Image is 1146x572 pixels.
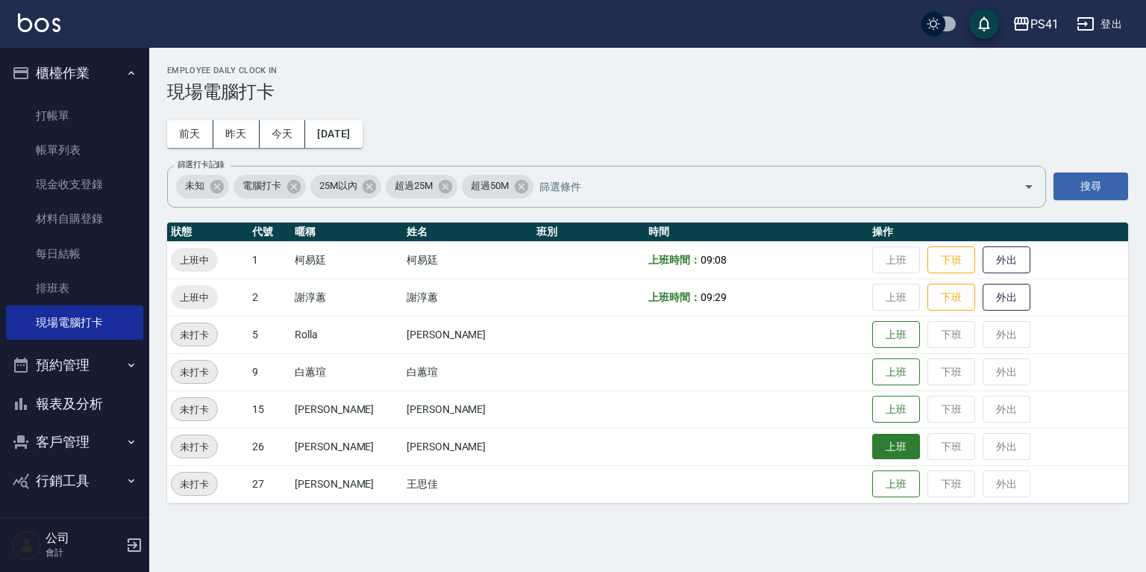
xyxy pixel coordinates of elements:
[403,223,533,242] th: 姓名
[46,546,122,559] p: 會計
[403,241,533,279] td: 柯易廷
[172,476,217,492] span: 未打卡
[983,284,1030,311] button: 外出
[248,353,291,391] td: 9
[172,402,217,417] span: 未打卡
[872,358,920,386] button: 上班
[176,178,213,193] span: 未知
[12,530,42,560] img: Person
[701,254,727,266] span: 09:08
[6,54,143,93] button: 櫃檯作業
[171,290,218,305] span: 上班中
[172,439,217,455] span: 未打卡
[701,291,727,303] span: 09:29
[1053,172,1128,200] button: 搜尋
[1030,15,1059,34] div: PS41
[645,223,868,242] th: 時間
[403,428,533,465] td: [PERSON_NAME]
[6,461,143,500] button: 行銷工具
[291,223,403,242] th: 暱稱
[6,99,143,133] a: 打帳單
[248,465,291,503] td: 27
[6,305,143,340] a: 現場電腦打卡
[403,465,533,503] td: 王思佳
[6,271,143,305] a: 排班表
[872,321,920,349] button: 上班
[1017,175,1041,199] button: Open
[46,531,122,546] h5: 公司
[176,175,229,199] div: 未知
[167,81,1128,102] h3: 現場電腦打卡
[872,470,920,498] button: 上班
[291,353,403,391] td: 白蕙瑄
[167,120,213,148] button: 前天
[648,291,701,303] b: 上班時間：
[868,223,1128,242] th: 操作
[386,178,442,193] span: 超過25M
[6,202,143,236] a: 材料自購登錄
[872,396,920,423] button: 上班
[248,428,291,465] td: 26
[983,246,1030,274] button: 外出
[18,13,60,32] img: Logo
[172,327,217,343] span: 未打卡
[1006,9,1065,40] button: PS41
[291,241,403,279] td: 柯易廷
[171,252,218,268] span: 上班中
[872,434,920,460] button: 上班
[305,120,362,148] button: [DATE]
[167,223,248,242] th: 狀態
[178,159,225,170] label: 篩選打卡記錄
[927,284,975,311] button: 下班
[248,223,291,242] th: 代號
[927,246,975,274] button: 下班
[533,223,645,242] th: 班別
[248,316,291,353] td: 5
[248,241,291,279] td: 1
[310,175,382,199] div: 25M以內
[248,279,291,316] td: 2
[291,428,403,465] td: [PERSON_NAME]
[6,167,143,202] a: 現金收支登錄
[969,9,999,39] button: save
[167,66,1128,75] h2: Employee Daily Clock In
[6,133,143,167] a: 帳單列表
[403,353,533,391] td: 白蕙瑄
[462,178,518,193] span: 超過50M
[310,178,366,193] span: 25M以內
[462,175,533,199] div: 超過50M
[291,391,403,428] td: [PERSON_NAME]
[248,391,291,428] td: 15
[6,346,143,385] button: 預約管理
[6,423,143,461] button: 客戶管理
[403,391,533,428] td: [PERSON_NAME]
[291,279,403,316] td: 謝淳蕙
[6,237,143,271] a: 每日結帳
[234,178,290,193] span: 電腦打卡
[260,120,306,148] button: 今天
[536,173,998,199] input: 篩選條件
[386,175,457,199] div: 超過25M
[234,175,306,199] div: 電腦打卡
[648,254,701,266] b: 上班時間：
[6,385,143,423] button: 報表及分析
[172,364,217,380] span: 未打卡
[291,316,403,353] td: Rolla
[1071,10,1128,38] button: 登出
[403,316,533,353] td: [PERSON_NAME]
[213,120,260,148] button: 昨天
[403,279,533,316] td: 謝淳蕙
[291,465,403,503] td: [PERSON_NAME]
